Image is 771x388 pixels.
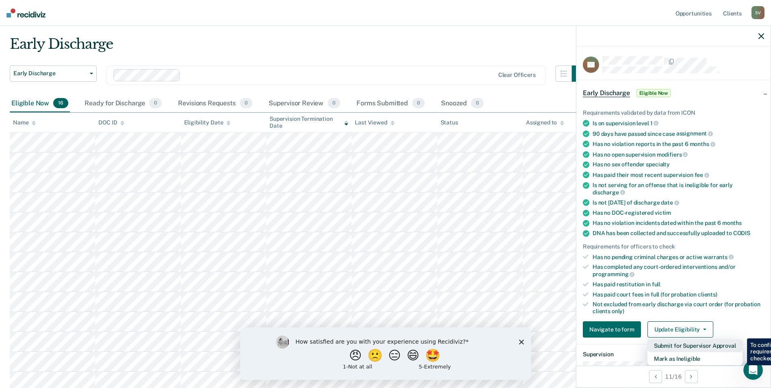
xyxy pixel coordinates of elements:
div: Has no DOC-registered [593,209,764,216]
div: Last Viewed [355,119,394,126]
div: Is not [DATE] of discharge [593,199,764,206]
div: 11 / 16 [576,366,771,387]
span: 0 [240,98,252,109]
span: full [652,281,660,288]
button: Navigate to form [583,321,641,338]
div: Is not serving for an offense that is ineligible for early [593,182,764,196]
div: Has no sex offender [593,161,764,168]
div: Forms Submitted [355,95,426,113]
div: Revisions Requests [176,95,254,113]
div: Clear officers [498,72,536,78]
div: Assigned to [526,119,564,126]
div: Has paid restitution in [593,281,764,288]
iframe: Intercom live chat [743,360,763,380]
div: Has no pending criminal charges or active [593,253,764,261]
div: Supervisor Review [267,95,342,113]
button: Update Eligibility [647,321,713,338]
button: Next Opportunity [685,370,698,383]
span: 1 [650,120,659,126]
span: only) [612,308,624,314]
div: Requirements validated by data from ICON [583,109,764,116]
div: Name [13,119,36,126]
span: assignment [676,130,713,137]
span: Early Discharge [583,89,630,97]
span: months [722,220,742,226]
button: Mark as Ineligible [647,352,743,365]
img: Recidiviz [7,9,46,17]
span: programming [593,271,634,277]
div: Status [441,119,458,126]
a: Navigate to form [583,321,644,338]
div: Has paid their most recent supervision [593,171,764,179]
span: warrants [704,254,734,260]
span: Early Discharge [13,70,87,77]
span: 0 [149,98,162,109]
span: 0 [328,98,340,109]
span: specialty [646,161,670,168]
button: Submit for Supervisor Approval [647,339,743,352]
div: Not excluded from early discharge via court order (for probation clients [593,301,764,315]
span: fee [695,172,709,178]
div: Snoozed [439,95,485,113]
div: Has completed any court-ordered interventions and/or [593,264,764,277]
span: victim [655,209,671,216]
span: 16 [53,98,68,109]
dt: Supervision [583,351,764,358]
div: Supervision Termination Date [269,116,348,129]
iframe: Survey by Kim from Recidiviz [240,327,531,380]
button: Previous Opportunity [649,370,662,383]
span: discharge [593,189,625,196]
div: Ready for Discharge [83,95,163,113]
div: Has no violation reports in the past 6 [593,140,764,148]
div: Is on supervision level [593,120,764,127]
span: 0 [412,98,425,109]
div: DNA has been collected and successfully uploaded to [593,230,764,237]
div: Early Discharge [10,36,588,59]
span: Eligible Now [636,89,671,97]
span: 0 [471,98,484,109]
span: clients) [698,291,717,298]
div: Requirements for officers to check [583,243,764,250]
div: Early DischargeEligible Now [576,80,771,106]
span: CODIS [733,230,750,236]
div: Eligible Now [10,95,70,113]
div: Has no violation incidents dated within the past 6 [593,220,764,227]
div: S V [751,6,764,19]
span: months [690,141,715,147]
div: Has paid court fees in full (for probation [593,291,764,298]
div: DOC ID [98,119,124,126]
div: Eligibility Date [184,119,231,126]
span: modifiers [657,151,688,158]
div: Has no open supervision [593,151,764,158]
div: 90 days have passed since case [593,130,764,137]
span: date [661,199,679,206]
